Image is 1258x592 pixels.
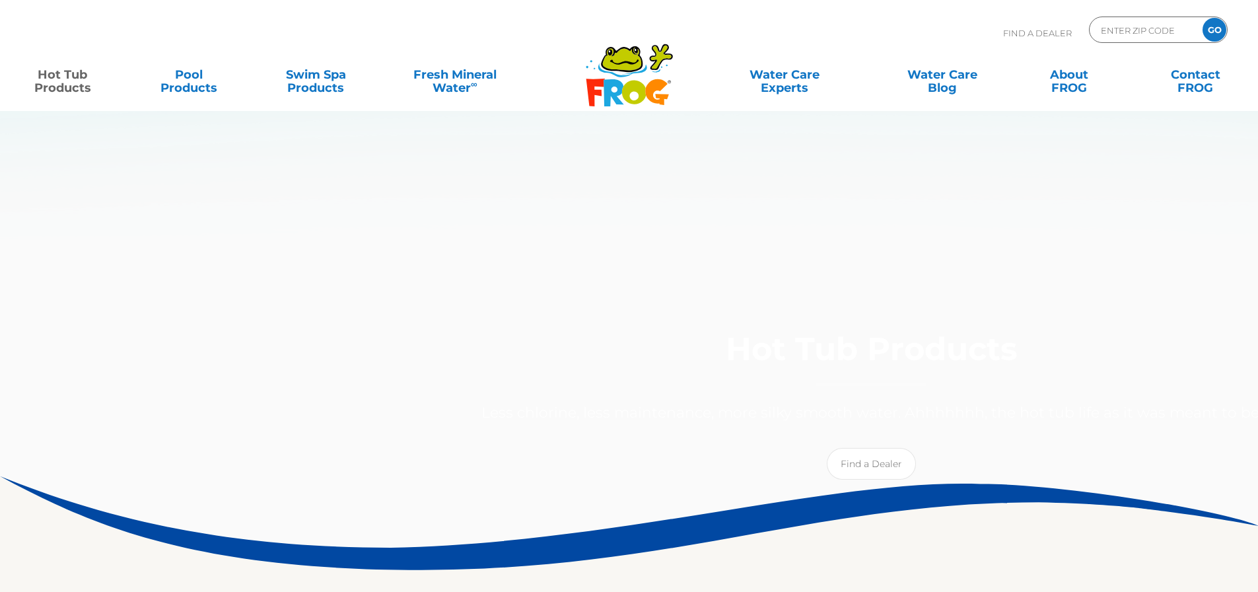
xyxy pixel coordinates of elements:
a: Water CareBlog [893,61,991,88]
p: Find A Dealer [1003,17,1072,50]
a: Swim SpaProducts [267,61,365,88]
a: Hot TubProducts [13,61,112,88]
a: Find a Dealer [827,448,916,480]
a: ContactFROG [1146,61,1245,88]
sup: ∞ [471,79,477,89]
a: Water CareExperts [705,61,864,88]
a: Fresh MineralWater∞ [393,61,516,88]
a: AboutFROG [1020,61,1118,88]
img: Frog Products Logo [578,26,680,107]
a: PoolProducts [140,61,238,88]
input: GO [1203,18,1226,42]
